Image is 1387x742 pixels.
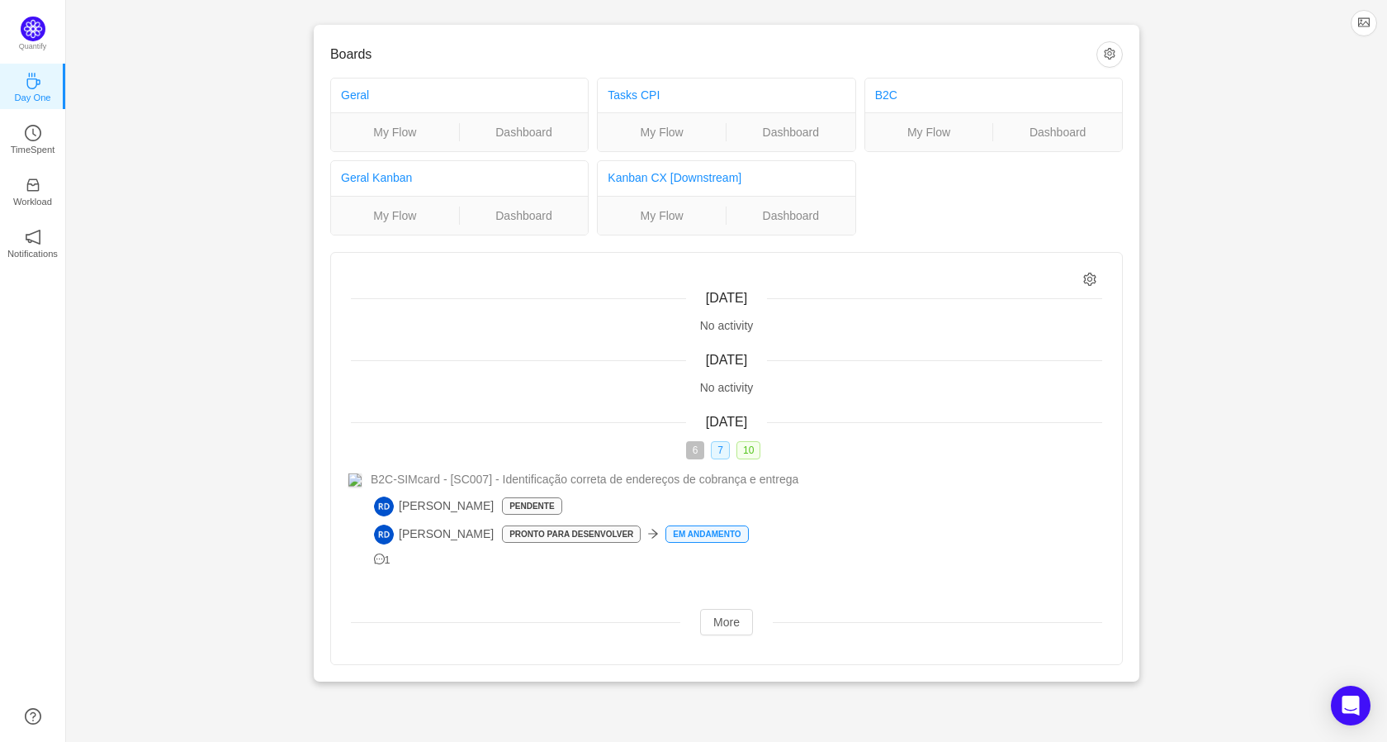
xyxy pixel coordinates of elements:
span: [DATE] [706,291,747,305]
i: icon: clock-circle [25,125,41,141]
a: icon: clock-circleTimeSpent [25,130,41,146]
p: TimeSpent [11,142,55,157]
div: Open Intercom Messenger [1331,686,1370,725]
a: Dashboard [460,123,589,141]
span: 7 [711,441,730,459]
i: icon: inbox [25,177,41,193]
p: Day One [14,90,50,105]
p: Workload [13,194,52,209]
p: Pronto para desenvolver [503,526,640,542]
span: 10 [736,441,760,459]
span: B2C-SIMcard - [SC007] - Identificação correta de endereços de cobrança e entrega [371,471,798,488]
p: Notifications [7,246,58,261]
p: Quantify [19,41,47,53]
a: Kanban CX [Downstream] [608,171,741,184]
div: No activity [351,379,1102,397]
h3: Boards [330,46,1096,63]
i: icon: message [374,554,385,564]
a: Dashboard [993,123,1122,141]
a: icon: inboxWorkload [25,182,41,198]
span: [PERSON_NAME] [374,525,494,545]
span: 1 [374,554,391,566]
a: icon: notificationNotifications [25,234,41,250]
a: My Flow [865,123,993,141]
img: Quantify [21,17,45,41]
i: icon: notification [25,229,41,245]
a: B2C [875,88,897,102]
button: icon: setting [1096,41,1123,68]
a: icon: question-circle [25,708,41,725]
a: Tasks CPI [608,88,660,102]
a: My Flow [598,207,726,225]
button: More [700,609,753,635]
a: icon: coffeeDay One [25,78,41,94]
a: Dashboard [727,207,855,225]
span: [DATE] [706,415,747,429]
span: [DATE] [706,353,747,367]
div: No activity [351,317,1102,335]
span: 6 [686,441,705,459]
a: Dashboard [727,123,855,141]
a: My Flow [598,123,726,141]
button: icon: picture [1351,10,1377,36]
span: [PERSON_NAME] [374,497,494,516]
a: My Flow [331,123,459,141]
a: My Flow [331,207,459,225]
a: Dashboard [460,207,589,225]
a: Geral [341,88,369,102]
a: Geral Kanban [341,171,412,184]
p: Pendente [503,498,561,514]
i: icon: setting [1083,273,1097,287]
img: RD [374,525,394,545]
img: RD [374,497,394,516]
i: icon: coffee [25,73,41,89]
p: Em andamento [666,526,747,542]
a: B2C-SIMcard - [SC007] - Identificação correta de endereços de cobrança e entrega [371,471,1102,488]
i: icon: arrow-right [647,528,659,540]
